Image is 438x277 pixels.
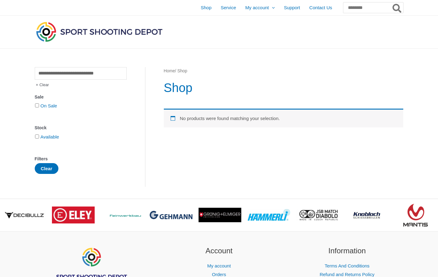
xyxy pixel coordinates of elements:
input: Available [35,134,39,138]
div: No products were found matching your selection. [164,109,403,127]
div: Stock [35,123,127,132]
a: My account [207,263,231,268]
button: Search [391,2,403,13]
a: Home [164,69,175,73]
a: Terms And Conditions [325,263,369,268]
div: Filters [35,155,127,163]
a: Available [41,134,59,139]
span: Clear [35,80,49,90]
img: Sport Shooting Depot [35,20,164,43]
h2: Information [291,245,404,257]
img: brand logo [52,207,95,223]
a: Refund and Returns Policy [320,272,374,277]
button: Clear [35,163,59,174]
a: Orders [212,272,226,277]
h2: Account [163,245,275,257]
div: Sale [35,93,127,102]
nav: Breadcrumb [164,67,403,75]
input: On Sale [35,103,39,107]
h1: Shop [164,79,403,96]
a: On Sale [41,103,57,108]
